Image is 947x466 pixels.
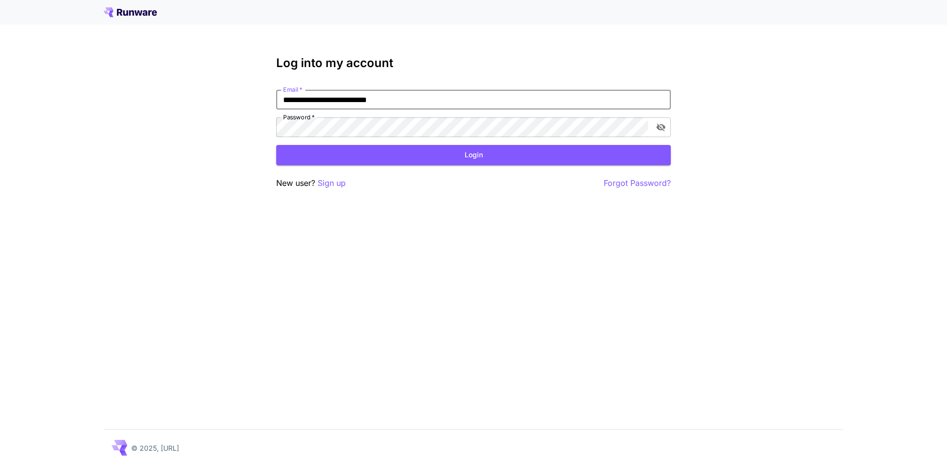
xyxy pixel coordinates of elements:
h3: Log into my account [276,56,671,70]
label: Password [283,113,315,121]
p: New user? [276,177,346,189]
p: © 2025, [URL] [131,443,179,453]
button: Sign up [318,177,346,189]
button: toggle password visibility [652,118,670,136]
button: Forgot Password? [604,177,671,189]
label: Email [283,85,302,94]
button: Login [276,145,671,165]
